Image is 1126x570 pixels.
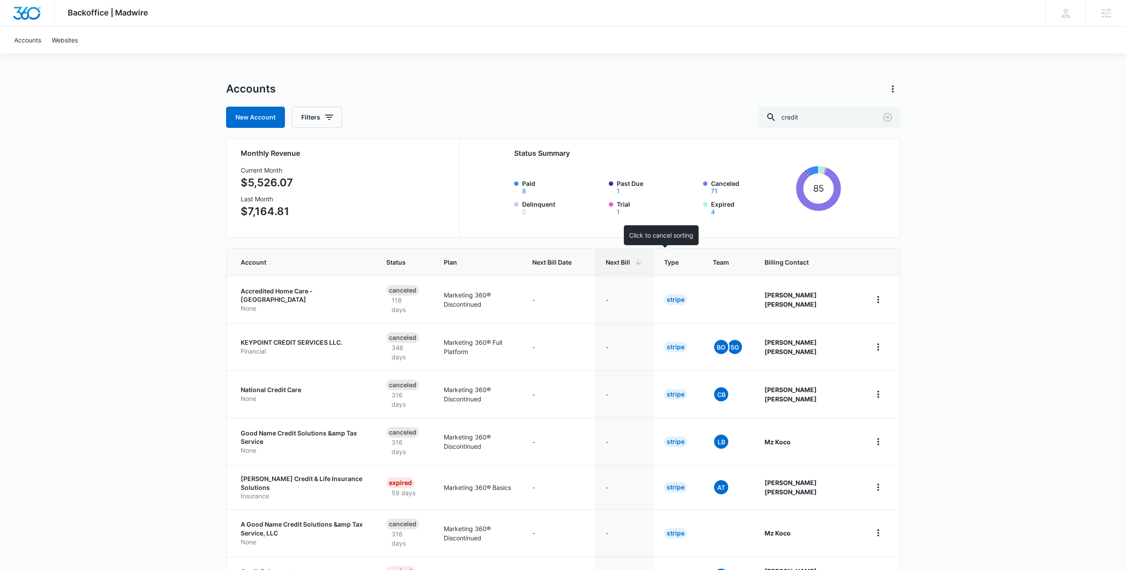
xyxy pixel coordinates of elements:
[617,209,620,215] button: Trial
[241,429,365,455] a: Good Name Credit Solutions &amp Tax ServiceNone
[765,529,791,537] strong: Mz Koco
[664,528,687,539] div: Stripe
[522,509,595,557] td: -
[226,82,276,96] h1: Accounts
[241,287,365,313] a: Accredited Home Care - [GEOGRAPHIC_DATA]None
[386,258,410,267] span: Status
[714,387,728,401] span: CB
[444,338,511,356] p: Marketing 360® Full Platform
[595,370,653,418] td: -
[68,8,148,17] span: Backoffice | Madwire
[241,148,448,158] h2: Monthly Revenue
[9,27,46,54] a: Accounts
[595,465,653,509] td: -
[617,200,698,215] label: Trial
[765,479,817,496] strong: [PERSON_NAME] [PERSON_NAME]
[522,200,603,215] label: Delinquent
[664,294,687,305] div: Stripe
[711,179,792,194] label: Canceled
[241,194,293,204] h3: Last Month
[386,478,415,488] div: Expired
[522,179,603,194] label: Paid
[595,418,653,465] td: -
[728,340,742,354] span: SG
[444,385,511,404] p: Marketing 360® Discontinued
[664,482,687,493] div: Stripe
[226,107,285,128] a: New Account
[765,291,817,308] strong: [PERSON_NAME] [PERSON_NAME]
[444,258,511,267] span: Plan
[871,435,885,449] button: home
[241,175,293,191] p: $5,526.07
[880,110,895,124] button: Clear
[241,474,365,492] p: [PERSON_NAME] Credit & Life Insurance Solutions
[711,209,715,215] button: Expired
[241,492,365,501] p: Insurance
[522,188,526,194] button: Paid
[241,258,352,267] span: Account
[664,342,687,352] div: Stripe
[241,166,293,175] h3: Current Month
[292,107,342,128] button: Filters
[241,385,365,403] a: National Credit CareNone
[532,258,572,267] span: Next Bill Date
[871,526,885,540] button: home
[514,148,841,158] h2: Status Summary
[241,538,365,547] p: None
[386,529,423,548] p: 316 days
[241,520,365,546] a: A Good Name Credit Solutions &amp Tax Service, LLCNone
[714,340,728,354] span: BO
[241,429,365,446] p: Good Name Credit Solutions &amp Tax Service
[241,446,365,455] p: None
[444,483,511,492] p: Marketing 360® Basics
[617,188,620,194] button: Past Due
[624,225,699,245] div: Click to cancel sorting
[871,387,885,401] button: home
[386,390,423,409] p: 316 days
[765,339,817,355] strong: [PERSON_NAME] [PERSON_NAME]
[765,438,791,446] strong: Mz Koco
[765,258,850,267] span: Billing Contact
[522,465,595,509] td: -
[759,107,900,128] input: Search
[241,204,293,220] p: $7,164.81
[386,332,419,343] div: Canceled
[664,389,687,400] div: Stripe
[871,480,885,494] button: home
[595,323,653,370] td: -
[241,474,365,501] a: [PERSON_NAME] Credit & Life Insurance SolutionsInsurance
[386,519,419,529] div: Canceled
[386,343,423,362] p: 346 days
[444,524,511,543] p: Marketing 360® Discontinued
[386,380,419,390] div: Canceled
[241,287,365,304] p: Accredited Home Care - [GEOGRAPHIC_DATA]
[386,438,423,456] p: 316 days
[606,258,630,267] span: Next Bill
[386,427,419,438] div: Canceled
[241,304,365,313] p: None
[241,338,365,347] p: KEYPOINT CREDIT SERVICES LLC.
[713,258,730,267] span: Team
[871,340,885,354] button: home
[714,480,728,494] span: At
[871,293,885,307] button: home
[522,323,595,370] td: -
[444,290,511,309] p: Marketing 360® Discontinued
[46,27,83,54] a: Websites
[886,82,900,96] button: Actions
[711,188,718,194] button: Canceled
[386,285,419,296] div: Canceled
[711,200,792,215] label: Expired
[444,432,511,451] p: Marketing 360® Discontinued
[241,385,365,394] p: National Credit Care
[813,183,824,194] tspan: 85
[765,386,817,403] strong: [PERSON_NAME] [PERSON_NAME]
[595,276,653,323] td: -
[617,179,698,194] label: Past Due
[522,276,595,323] td: -
[522,418,595,465] td: -
[241,347,365,356] p: Financial
[595,509,653,557] td: -
[386,488,421,497] p: 59 days
[241,394,365,403] p: None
